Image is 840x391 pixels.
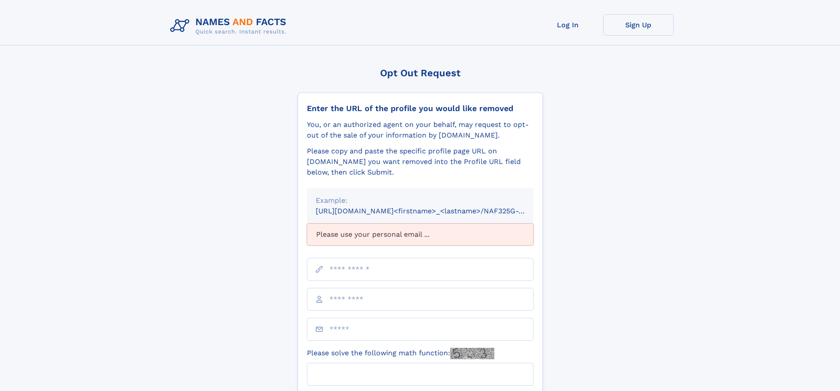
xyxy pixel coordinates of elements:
label: Please solve the following math function: [307,348,494,359]
div: Please use your personal email ... [307,223,534,246]
small: [URL][DOMAIN_NAME]<firstname>_<lastname>/NAF325G-xxxxxxxx [316,207,550,215]
img: Logo Names and Facts [167,14,294,38]
div: Enter the URL of the profile you would like removed [307,104,534,113]
a: Log In [533,14,603,36]
a: Sign Up [603,14,674,36]
div: You, or an authorized agent on your behalf, may request to opt-out of the sale of your informatio... [307,119,534,141]
div: Example: [316,195,525,206]
div: Please copy and paste the specific profile page URL on [DOMAIN_NAME] you want removed into the Pr... [307,146,534,178]
div: Opt Out Request [298,67,543,78]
